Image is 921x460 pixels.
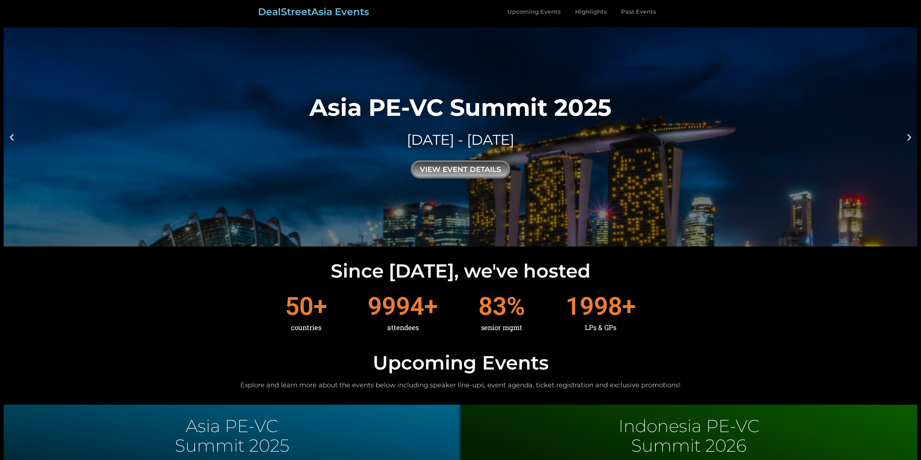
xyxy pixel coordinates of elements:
[4,262,917,280] h2: Since [DATE], we've hosted
[313,294,327,319] span: +
[7,439,457,452] p: Summit 2025
[463,240,465,242] span: Go to slide 2
[478,294,507,319] span: 83
[368,319,438,336] div: attendees
[285,294,313,319] span: 50
[478,319,525,336] div: senior mgmt
[258,6,369,18] a: DealStreetAsia Events
[464,439,914,452] p: Summit 2026
[622,294,636,319] span: +
[7,132,16,142] div: Previous slide
[309,96,612,119] div: Asia PE-VC Summit 2025
[411,160,510,178] div: view event details
[614,4,663,20] a: Past Events
[566,319,636,336] div: LPs & GPs
[905,132,914,142] div: Next slide
[285,319,327,336] div: countries
[456,240,459,242] span: Go to slide 1
[4,381,917,389] h2: Explore and learn more about the events below including speaker line-ups, event agenda, ticket re...
[4,353,917,372] h2: Upcoming Events
[7,419,457,433] p: Asia PE-VC
[464,419,914,433] p: Indonesia PE-VC
[568,4,614,20] a: Highlights
[4,28,917,246] a: Asia PE-VC Summit 2025[DATE] - [DATE]view event details
[507,294,525,319] span: %
[424,294,438,319] span: +
[309,130,612,150] div: [DATE] - [DATE]
[368,294,424,319] span: 9994
[500,4,568,20] a: Upcoming Events
[566,294,622,319] span: 1998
